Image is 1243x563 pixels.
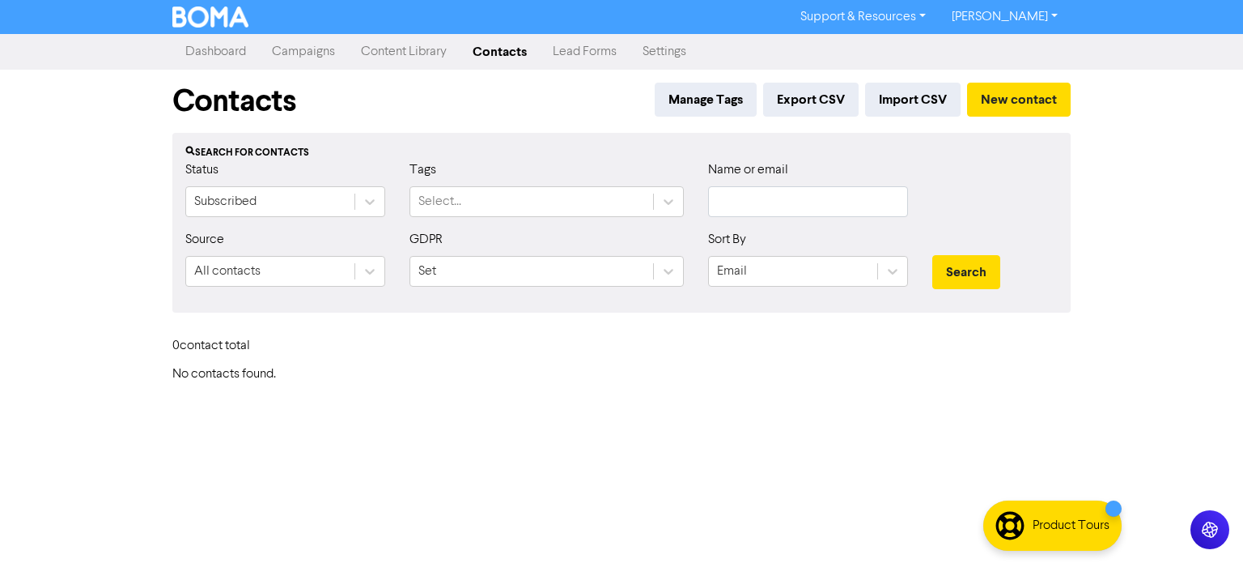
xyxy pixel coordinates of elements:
button: Manage Tags [655,83,757,117]
label: Source [185,230,224,250]
div: Email [717,262,747,281]
button: New contact [967,83,1071,117]
button: Import CSV [865,83,961,117]
img: BOMA Logo [172,6,248,28]
iframe: Chat Widget [1162,485,1243,563]
a: Lead Forms [540,36,630,68]
label: Sort By [708,230,746,250]
a: [PERSON_NAME] [939,4,1071,30]
div: Search for contacts [185,146,1058,160]
a: Campaigns [259,36,348,68]
label: GDPR [409,230,443,250]
h6: 0 contact total [172,339,302,354]
label: Status [185,160,218,180]
a: Contacts [460,36,540,68]
a: Support & Resources [787,4,939,30]
h6: No contacts found. [172,367,1071,382]
button: Export CSV [763,83,859,117]
a: Settings [630,36,699,68]
div: Set [418,262,436,281]
label: Name or email [708,160,788,180]
div: Select... [418,192,461,211]
a: Dashboard [172,36,259,68]
label: Tags [409,160,436,180]
div: Subscribed [194,192,257,211]
button: Search [932,255,1000,289]
h1: Contacts [172,83,296,120]
a: Content Library [348,36,460,68]
div: All contacts [194,262,261,281]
